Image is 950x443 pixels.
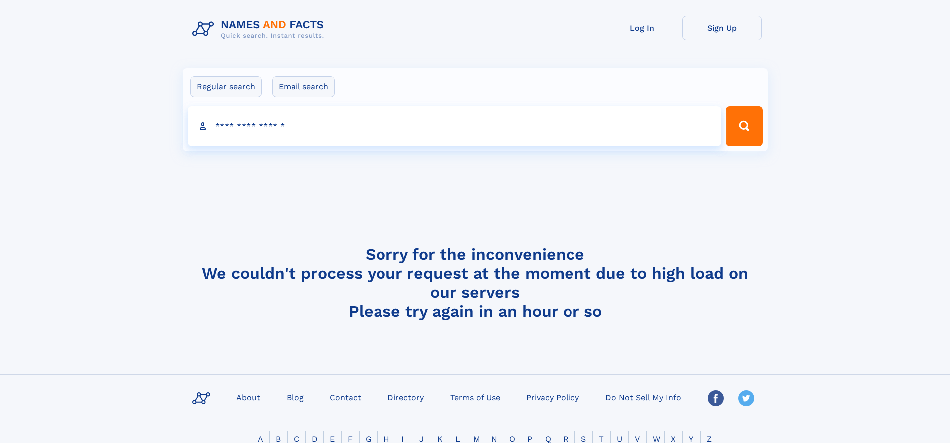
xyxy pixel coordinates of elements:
button: Search Button [726,106,762,146]
img: Twitter [738,390,754,406]
img: Facebook [708,390,724,406]
label: Regular search [190,76,262,97]
img: Logo Names and Facts [189,16,332,43]
a: Directory [383,390,428,404]
a: Do Not Sell My Info [601,390,685,404]
h4: Sorry for the inconvenience We couldn't process your request at the moment due to high load on ou... [189,245,762,321]
a: Sign Up [682,16,762,40]
a: Contact [326,390,365,404]
a: Terms of Use [446,390,504,404]
a: Log In [602,16,682,40]
a: Blog [283,390,308,404]
a: Privacy Policy [522,390,583,404]
label: Email search [272,76,335,97]
input: search input [188,106,722,146]
a: About [232,390,264,404]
